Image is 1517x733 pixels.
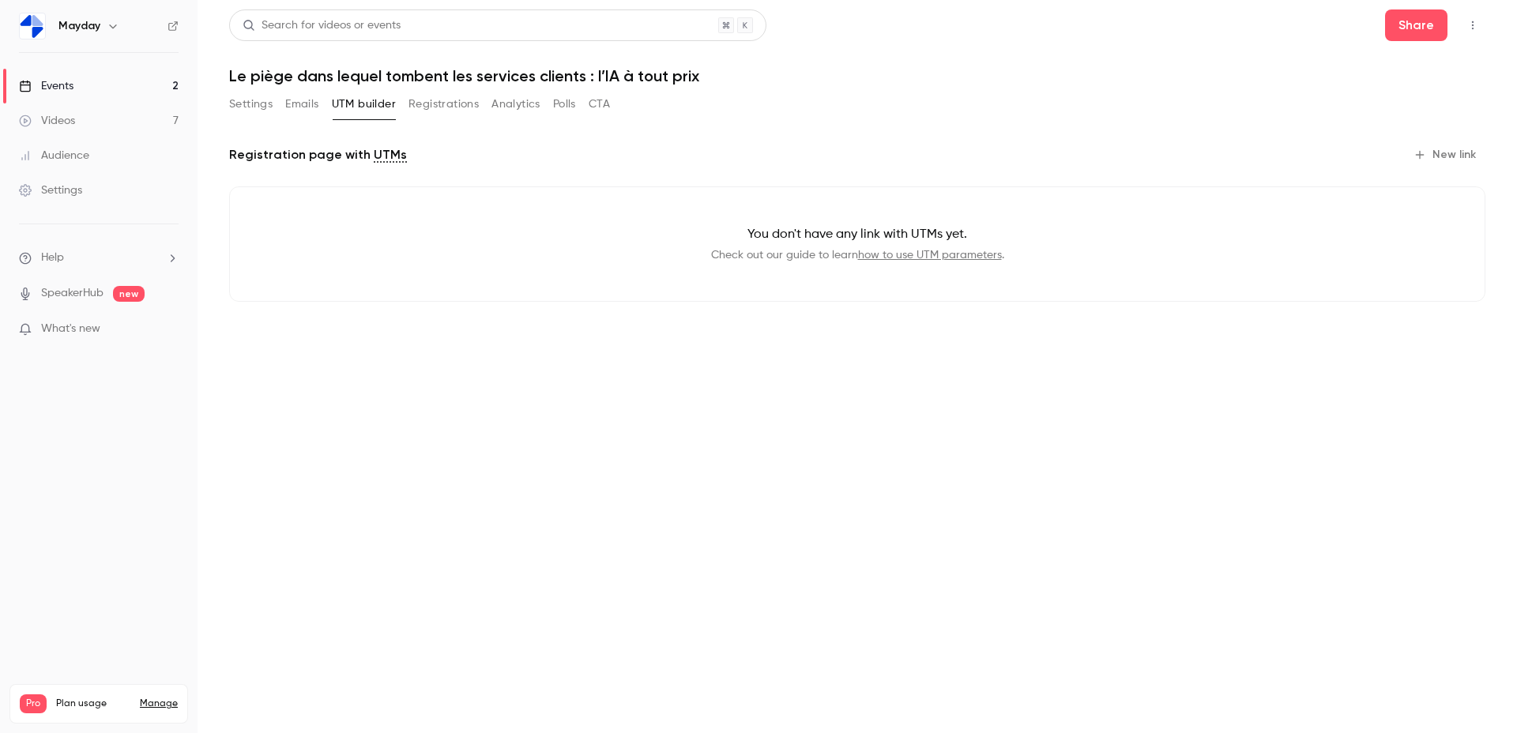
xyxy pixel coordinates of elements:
p: Check out our guide to learn . [255,247,1459,263]
div: Audience [19,148,89,164]
button: Emails [285,92,318,117]
div: Videos [19,113,75,129]
img: Mayday [20,13,45,39]
button: UTM builder [332,92,396,117]
span: Plan usage [56,697,130,710]
button: Registrations [408,92,479,117]
p: Registration page with [229,145,407,164]
span: new [113,286,145,302]
div: Events [19,78,73,94]
div: Settings [19,182,82,198]
p: You don't have any link with UTMs yet. [255,225,1459,244]
iframe: Noticeable Trigger [160,322,179,336]
button: Share [1385,9,1447,41]
button: New link [1407,142,1485,167]
button: Polls [553,92,576,117]
a: SpeakerHub [41,285,104,302]
button: Analytics [491,92,540,117]
div: Search for videos or events [243,17,401,34]
li: help-dropdown-opener [19,250,179,266]
h6: Mayday [58,18,100,34]
a: UTMs [374,145,407,164]
button: CTA [589,92,610,117]
h1: Le piège dans lequel tombent les services clients : l’IA à tout prix [229,66,1485,85]
button: Settings [229,92,273,117]
a: Manage [140,697,178,710]
span: Pro [20,694,47,713]
span: Help [41,250,64,266]
a: how to use UTM parameters [858,250,1002,261]
span: What's new [41,321,100,337]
